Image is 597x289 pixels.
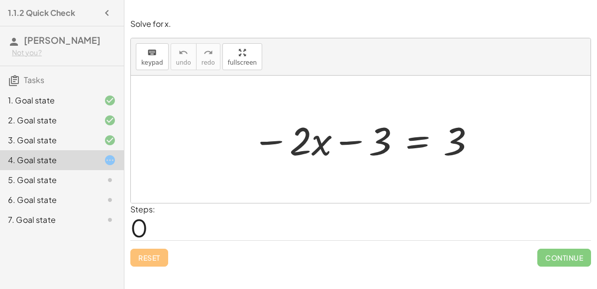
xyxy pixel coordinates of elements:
div: Not you? [12,48,116,58]
span: redo [201,59,215,66]
i: keyboard [147,47,157,59]
div: 2. Goal state [8,114,88,126]
button: redoredo [196,43,220,70]
i: Task started. [104,154,116,166]
span: [PERSON_NAME] [24,34,100,46]
span: keypad [141,59,163,66]
span: Tasks [24,75,44,85]
p: Solve for x. [130,18,591,30]
span: undo [176,59,191,66]
div: 3. Goal state [8,134,88,146]
h4: 1.1.2 Quick Check [8,7,75,19]
i: Task not started. [104,194,116,206]
i: Task not started. [104,174,116,186]
div: 7. Goal state [8,214,88,226]
div: 6. Goal state [8,194,88,206]
div: 5. Goal state [8,174,88,186]
i: Task finished and correct. [104,114,116,126]
i: undo [179,47,188,59]
span: fullscreen [228,59,257,66]
span: 0 [130,212,148,243]
button: undoundo [171,43,197,70]
i: Task not started. [104,214,116,226]
i: redo [203,47,213,59]
i: Task finished and correct. [104,134,116,146]
i: Task finished and correct. [104,95,116,106]
button: fullscreen [222,43,262,70]
label: Steps: [130,204,155,214]
div: 1. Goal state [8,95,88,106]
div: 4. Goal state [8,154,88,166]
button: keyboardkeypad [136,43,169,70]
